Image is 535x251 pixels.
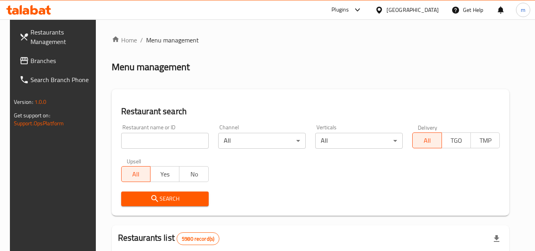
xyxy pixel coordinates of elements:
span: Search Branch Phone [30,75,93,84]
div: Plugins [331,5,349,15]
span: Version: [14,97,33,107]
button: All [412,132,442,148]
h2: Restaurants list [118,232,220,245]
div: [GEOGRAPHIC_DATA] [386,6,439,14]
span: No [183,169,205,180]
h2: Menu management [112,61,190,73]
span: Branches [30,56,93,65]
span: TMP [474,135,497,146]
span: Search [128,194,202,204]
a: Branches [13,51,99,70]
a: Restaurants Management [13,23,99,51]
button: All [121,166,150,182]
span: Get support on: [14,110,50,121]
input: Search for restaurant name or ID.. [121,133,209,149]
li: / [140,35,143,45]
label: Delivery [418,125,438,130]
span: All [125,169,147,180]
div: Export file [487,229,506,248]
div: Total records count [177,232,219,245]
span: Restaurants Management [30,27,93,46]
button: Search [121,192,209,206]
span: All [416,135,438,146]
nav: breadcrumb [112,35,510,45]
button: No [179,166,208,182]
button: TGO [442,132,471,148]
span: 5980 record(s) [177,235,219,243]
a: Home [112,35,137,45]
button: Yes [150,166,179,182]
a: Support.OpsPlatform [14,118,64,128]
button: TMP [470,132,500,148]
div: All [315,133,403,149]
div: All [218,133,306,149]
span: Yes [154,169,176,180]
label: Upsell [127,158,141,164]
span: Menu management [146,35,199,45]
span: m [521,6,525,14]
span: 1.0.0 [34,97,47,107]
h2: Restaurant search [121,105,500,117]
span: TGO [445,135,468,146]
a: Search Branch Phone [13,70,99,89]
